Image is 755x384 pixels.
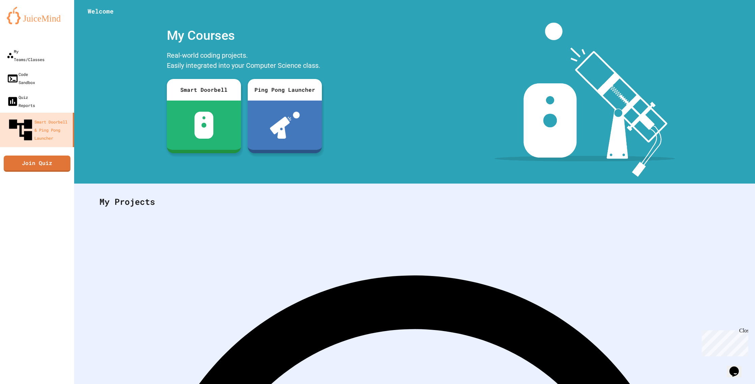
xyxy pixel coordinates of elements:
img: banner-image-my-projects.png [494,23,675,177]
iframe: chat widget [727,357,748,377]
div: Code Sandbox [7,70,35,86]
div: My Courses [163,23,325,49]
div: Real-world coding projects. Easily integrated into your Computer Science class. [163,49,325,74]
div: Quiz Reports [7,93,35,109]
div: My Teams/Classes [7,47,44,63]
iframe: chat widget [699,328,748,356]
img: logo-orange.svg [7,7,67,24]
a: Join Quiz [4,156,70,172]
img: sdb-white.svg [194,112,214,139]
div: My Projects [93,189,736,215]
div: Chat with us now!Close [3,3,47,43]
div: Smart Doorbell [167,79,241,101]
div: Smart Doorbell & Ping Pong Launcher [7,116,70,144]
div: Ping Pong Launcher [248,79,322,101]
img: ppl-with-ball.png [270,112,300,139]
